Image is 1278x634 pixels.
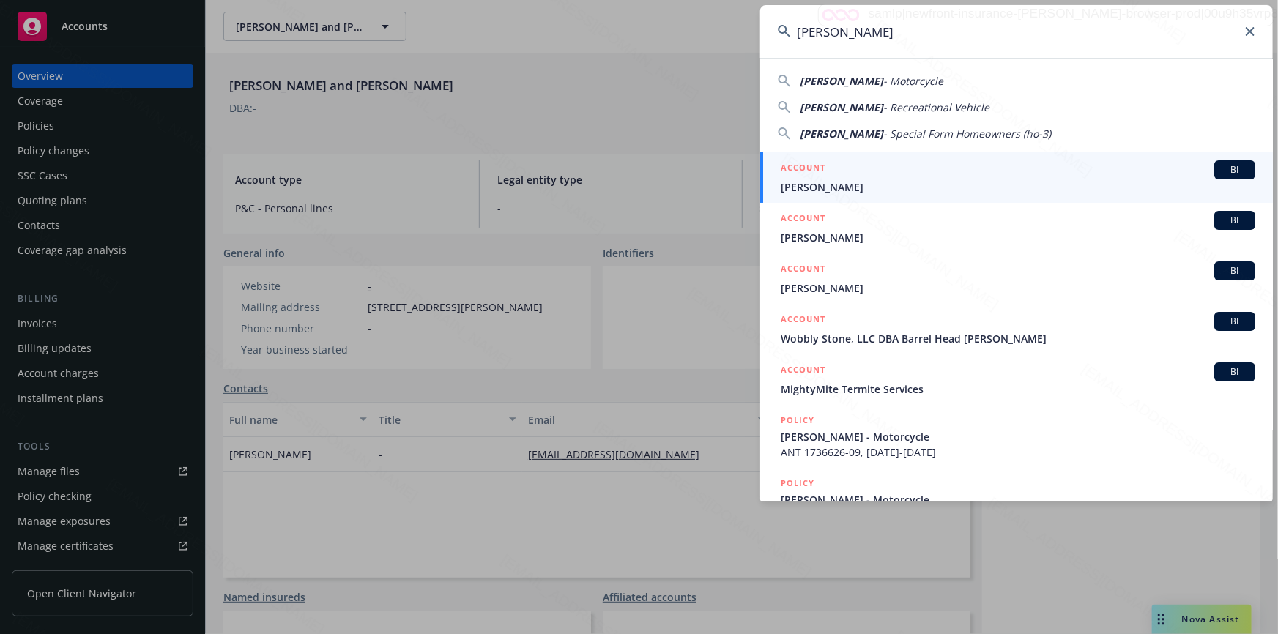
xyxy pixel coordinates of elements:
span: [PERSON_NAME] [800,127,883,141]
span: [PERSON_NAME] - Motorcycle [781,429,1255,444]
span: BI [1220,315,1249,328]
span: [PERSON_NAME] [781,280,1255,296]
span: - Motorcycle [883,74,943,88]
a: ACCOUNTBI[PERSON_NAME] [760,253,1273,304]
span: [PERSON_NAME] [781,179,1255,195]
a: ACCOUNTBIMightyMite Termite Services [760,354,1273,405]
a: ACCOUNTBIWobbly Stone, LLC DBA Barrel Head [PERSON_NAME] [760,304,1273,354]
h5: POLICY [781,476,814,491]
a: ACCOUNTBI[PERSON_NAME] [760,152,1273,203]
h5: ACCOUNT [781,211,825,228]
span: [PERSON_NAME] [781,230,1255,245]
span: BI [1220,264,1249,277]
span: [PERSON_NAME] [800,74,883,88]
span: Wobbly Stone, LLC DBA Barrel Head [PERSON_NAME] [781,331,1255,346]
span: - Special Form Homeowners (ho-3) [883,127,1051,141]
h5: ACCOUNT [781,312,825,329]
input: Search... [760,5,1273,58]
span: - Recreational Vehicle [883,100,989,114]
a: POLICY[PERSON_NAME] - Motorcycle [760,468,1273,531]
h5: ACCOUNT [781,362,825,380]
span: BI [1220,163,1249,176]
a: POLICY[PERSON_NAME] - MotorcycleANT 1736626-09, [DATE]-[DATE] [760,405,1273,468]
span: BI [1220,214,1249,227]
span: BI [1220,365,1249,378]
span: [PERSON_NAME] [800,100,883,114]
h5: ACCOUNT [781,160,825,178]
h5: POLICY [781,413,814,428]
span: MightyMite Termite Services [781,381,1255,397]
a: ACCOUNTBI[PERSON_NAME] [760,203,1273,253]
span: [PERSON_NAME] - Motorcycle [781,492,1255,507]
h5: ACCOUNT [781,261,825,279]
span: ANT 1736626-09, [DATE]-[DATE] [781,444,1255,460]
